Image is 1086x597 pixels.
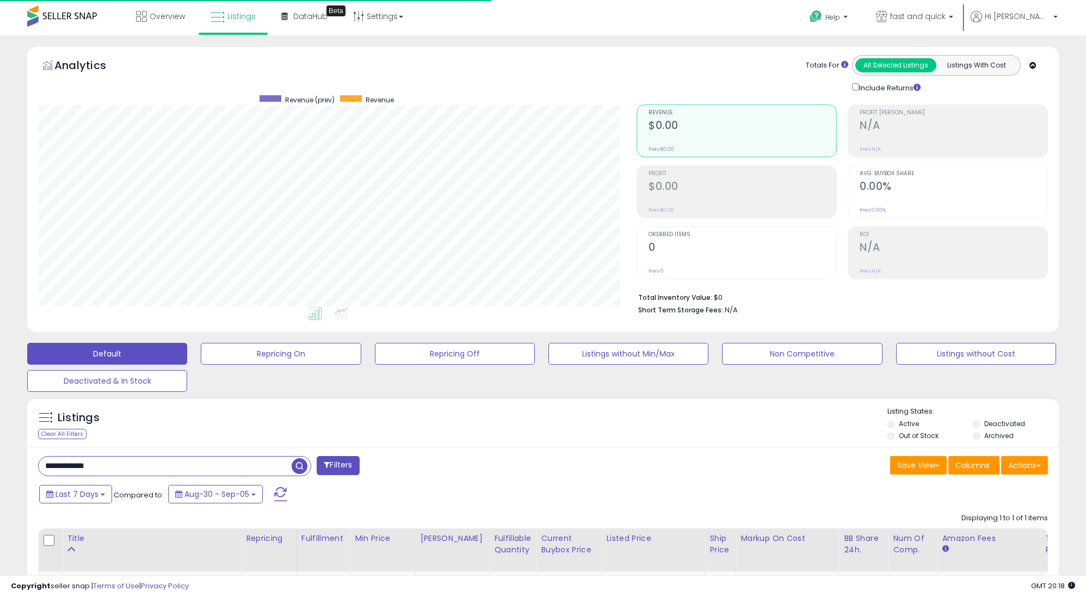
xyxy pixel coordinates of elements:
button: Last 7 Days [39,485,112,503]
small: Prev: $0.00 [649,146,674,152]
button: Columns [948,456,999,475]
li: $0 [638,290,1040,303]
label: Archived [984,431,1014,440]
h5: Analytics [54,58,127,76]
span: Hi [PERSON_NAME] [985,11,1050,22]
a: Privacy Policy [141,581,189,591]
div: [PERSON_NAME] [420,533,485,544]
div: Displaying 1 to 1 of 1 items [961,513,1048,524]
div: Ship Price [709,533,731,556]
span: Profit [PERSON_NAME] [860,110,1047,116]
small: Prev: 0.00% [860,207,886,213]
small: Amazon Fees. [942,544,948,554]
p: Listing States: [887,407,1059,417]
label: Out of Stock [899,431,939,440]
span: Compared to: [114,490,164,500]
div: Include Returns [844,81,934,94]
span: Columns [955,460,990,471]
div: Min Price [355,533,411,544]
h2: 0.00% [860,180,1047,195]
button: Default [27,343,187,365]
i: Get Help [809,10,823,23]
button: Filters [317,456,359,475]
button: Deactivated & In Stock [27,370,187,392]
span: Ordered Items [649,232,836,238]
div: BB Share 24h. [844,533,884,556]
span: Revenue (prev) [285,95,335,104]
div: Listed Price [606,533,700,544]
div: Fulfillable Quantity [494,533,532,556]
label: Deactivated [984,419,1025,428]
b: Short Term Storage Fees: [638,305,723,315]
div: seller snap | | [11,581,189,592]
span: N/A [725,305,738,315]
button: Listings without Cost [896,343,1056,365]
button: Listings With Cost [936,58,1017,72]
span: Listings [227,11,256,22]
span: fast and quick [890,11,946,22]
span: Profit [649,171,836,177]
div: Current Buybox Price [541,533,597,556]
th: The percentage added to the cost of goods (COGS) that forms the calculator for Min & Max prices. [736,528,840,571]
small: Prev: N/A [860,268,881,274]
div: Clear All Filters [38,429,87,439]
button: All Selected Listings [855,58,936,72]
button: Listings without Min/Max [548,343,708,365]
b: Total Inventory Value: [638,293,712,302]
h5: Listings [58,410,100,426]
span: 2025-09-13 20:18 GMT [1031,581,1075,591]
button: Non Competitive [722,343,882,365]
span: Avg. Buybox Share [860,171,1047,177]
span: Overview [150,11,185,22]
a: Hi [PERSON_NAME] [971,11,1058,35]
span: Help [825,13,840,22]
span: Revenue [649,110,836,116]
h2: N/A [860,119,1047,134]
button: Actions [1001,456,1048,475]
strong: Copyright [11,581,51,591]
div: Num of Comp. [893,533,933,556]
button: Repricing Off [375,343,535,365]
div: Totals For [806,60,848,71]
h2: 0 [649,241,836,256]
div: Amazon Fees [942,533,1036,544]
small: Prev: $0.00 [649,207,674,213]
div: Fulfillment [301,533,345,544]
button: Save View [890,456,947,475]
small: Prev: 0 [649,268,664,274]
button: Repricing On [201,343,361,365]
span: Last 7 Days [55,489,98,500]
h2: $0.00 [649,119,836,134]
div: Markup on Cost [741,533,835,544]
a: Help [801,2,859,35]
span: Revenue [366,95,394,104]
a: Terms of Use [93,581,139,591]
label: Active [899,419,919,428]
div: Total Rev. [1045,533,1085,556]
h2: $0.00 [649,180,836,195]
span: ROI [860,232,1047,238]
h2: N/A [860,241,1047,256]
small: Prev: N/A [860,146,881,152]
div: Repricing [246,533,292,544]
button: Aug-30 - Sep-05 [168,485,263,503]
div: Title [67,533,237,544]
div: Tooltip anchor [326,5,345,16]
span: DataHub [293,11,328,22]
span: Aug-30 - Sep-05 [184,489,249,500]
